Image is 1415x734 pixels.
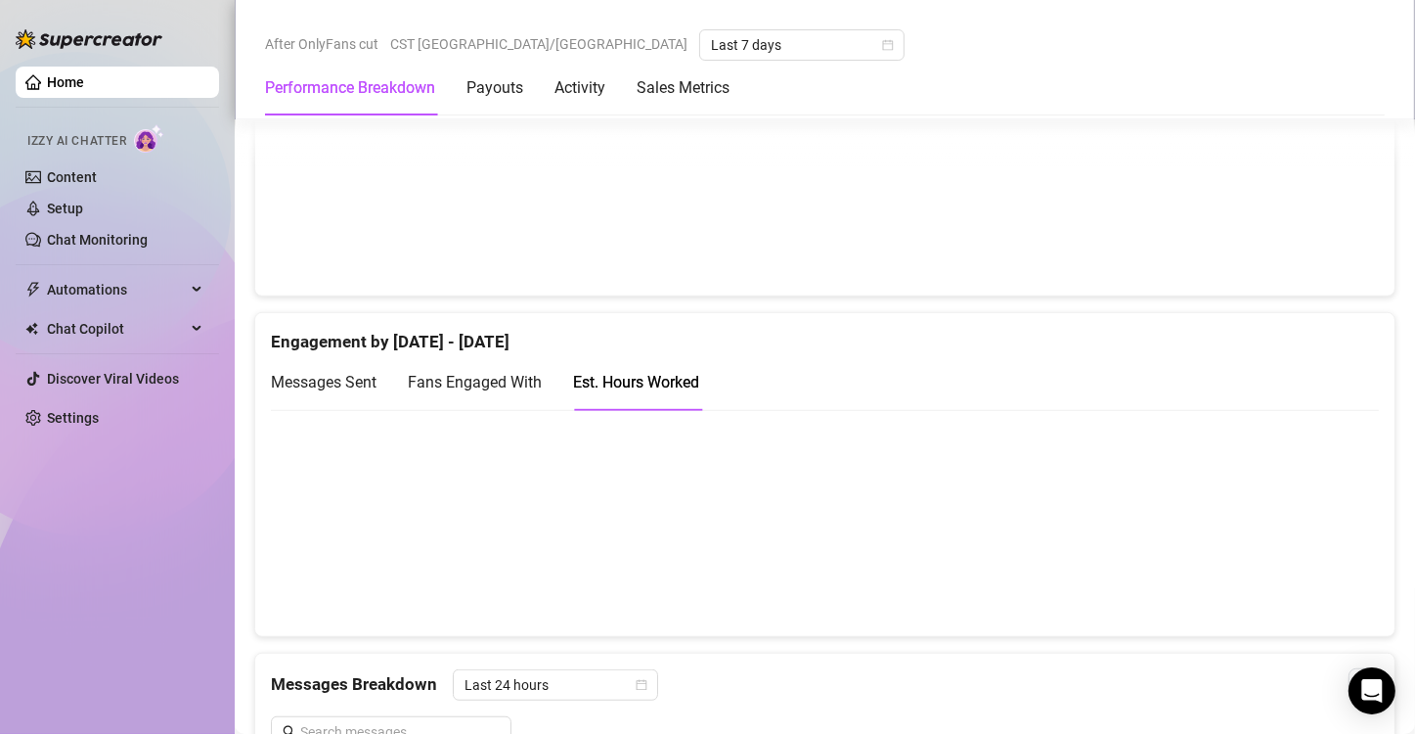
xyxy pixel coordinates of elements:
[27,132,126,151] span: Izzy AI Chatter
[882,39,894,51] span: calendar
[47,410,99,426] a: Settings
[265,29,378,59] span: After OnlyFans cut
[134,124,164,153] img: AI Chatter
[16,29,162,49] img: logo-BBDzfeDw.svg
[47,371,179,387] a: Discover Viral Videos
[265,76,435,100] div: Performance Breakdown
[47,169,97,185] a: Content
[271,373,376,391] span: Messages Sent
[464,670,646,700] span: Last 24 hours
[637,76,730,100] div: Sales Metrics
[271,313,1379,355] div: Engagement by [DATE] - [DATE]
[47,232,148,248] a: Chat Monitoring
[390,29,687,59] span: CST [GEOGRAPHIC_DATA]/[GEOGRAPHIC_DATA]
[25,322,38,336] img: Chat Copilot
[711,30,893,60] span: Last 7 days
[636,679,647,691] span: calendar
[271,669,1379,701] div: Messages Breakdown
[1349,667,1395,714] div: Open Intercom Messenger
[466,76,523,100] div: Payouts
[47,74,84,90] a: Home
[47,201,83,216] a: Setup
[573,370,699,394] div: Est. Hours Worked
[554,76,605,100] div: Activity
[47,274,186,305] span: Automations
[47,313,186,344] span: Chat Copilot
[408,373,542,391] span: Fans Engaged With
[25,282,41,298] span: thunderbolt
